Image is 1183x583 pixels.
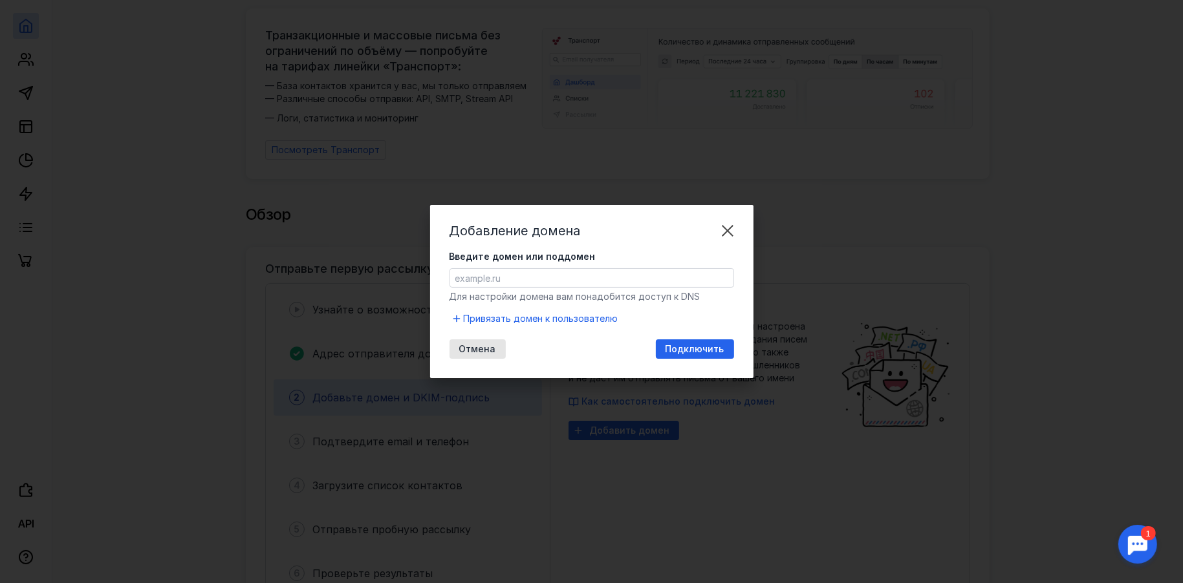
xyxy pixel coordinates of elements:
button: Отмена [450,339,506,359]
button: Подключить [656,339,734,359]
span: Добавление домена [450,223,581,238]
span: Привязать домен к пользователю [464,312,618,325]
span: Введите домен или поддомен [450,250,596,263]
input: example.ru [450,269,733,287]
span: Отмена [459,344,496,355]
span: Для настройки домена вам понадобится доступ к DNS [450,291,700,302]
button: Привязать домен к пользователю [450,311,624,326]
span: Подключить [666,344,724,355]
div: 1 [29,8,44,22]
